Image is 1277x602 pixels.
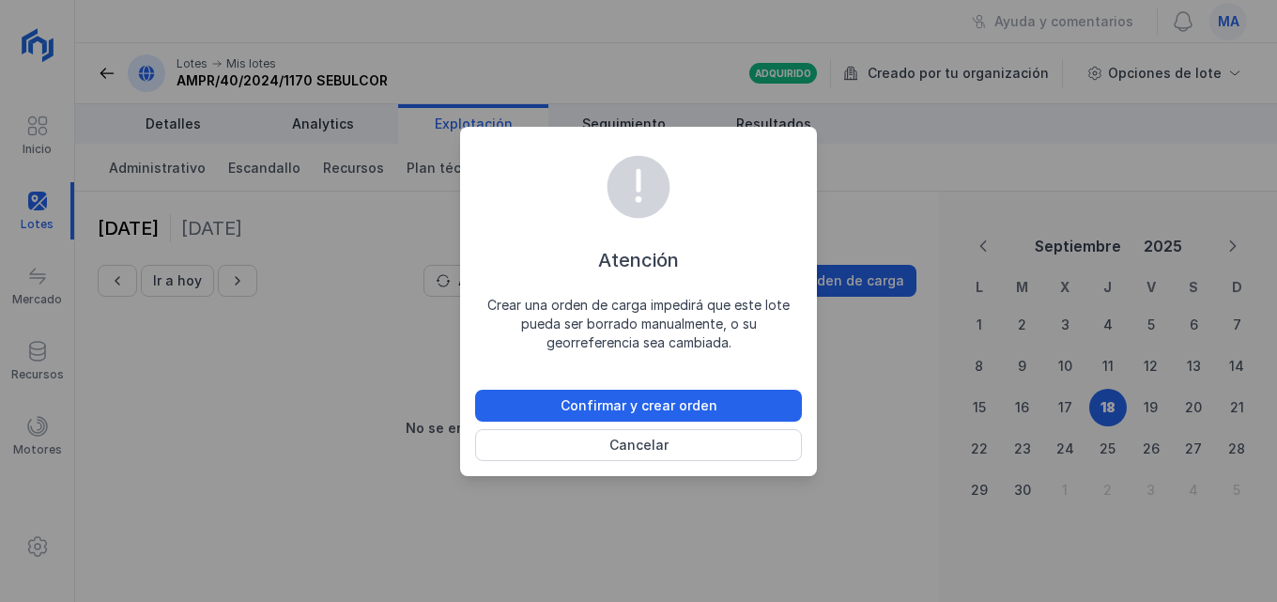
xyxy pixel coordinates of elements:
[475,296,802,352] div: Crear una orden de carga impedirá que este lote pueda ser borrado manualmente, o su georreferenci...
[475,390,802,422] button: Confirmar y crear orden
[609,436,669,455] div: Cancelar
[475,429,802,461] button: Cancelar
[475,247,802,273] div: Atención
[561,396,717,415] div: Confirmar y crear orden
